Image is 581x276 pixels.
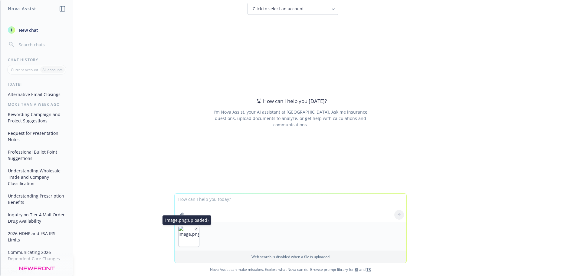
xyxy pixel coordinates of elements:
[179,226,199,247] img: image.png
[254,97,327,105] div: How can I help you [DATE]?
[5,166,68,188] button: Understanding Wholesale Trade and Company Classification
[42,67,63,72] p: All accounts
[205,109,376,128] div: I'm Nova Assist, your AI assistant at [GEOGRAPHIC_DATA]. Ask me insurance questions, upload docum...
[5,109,68,126] button: Rewording Campaign and Project Suggestions
[5,210,68,226] button: Inquiry on Tier 4 Mail Order Drug Availability
[18,27,38,33] span: New chat
[11,67,38,72] p: Current account
[3,263,578,276] span: Nova Assist can make mistakes. Explore what Nova can do: Browse prompt library for and
[5,228,68,245] button: 2026 HDHP and FSA IRS Limits
[8,5,36,12] h1: Nova Assist
[1,57,73,62] div: Chat History
[5,25,68,35] button: New chat
[5,147,68,163] button: Professional Bullet Point Suggestions
[5,89,68,99] button: Alternative Email Closings
[5,247,68,264] button: Communicating 2026 Dependent Care Changes
[248,3,338,15] button: Click to select an account
[355,267,358,272] a: BI
[5,191,68,207] button: Understanding Prescription Benefits
[178,254,403,259] p: Web search is disabled when a file is uploaded
[1,102,73,107] div: More than a week ago
[18,40,66,49] input: Search chats
[1,82,73,87] div: [DATE]
[5,128,68,145] button: Request for Presentation Notes
[366,267,371,272] a: TR
[253,6,304,12] span: Click to select an account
